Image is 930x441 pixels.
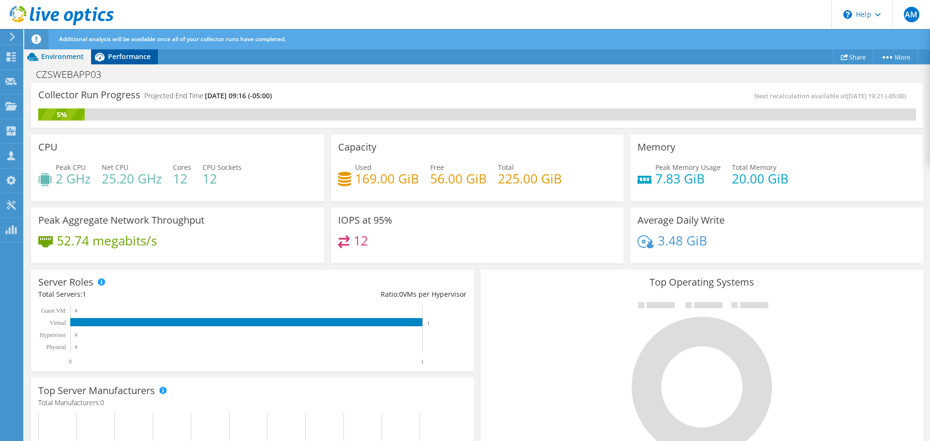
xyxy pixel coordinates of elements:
[144,91,272,101] h4: Projected End Time:
[655,173,721,184] h4: 7.83 GiB
[202,173,242,184] h4: 12
[41,52,84,61] span: Environment
[430,163,444,172] span: Free
[399,289,403,299] span: 0
[57,235,157,246] h4: 52.74 megabits/s
[38,215,204,226] h3: Peak Aggregate Network Throughput
[732,173,789,184] h4: 20.00 GiB
[41,307,65,314] text: Guest VM
[498,163,514,172] span: Total
[46,344,66,350] text: Physical
[355,173,419,184] h4: 169.00 GiB
[338,142,376,152] h3: Capacity
[173,163,191,172] span: Cores
[38,289,252,300] div: Total Servers:
[488,277,916,288] h3: Top Operating Systems
[658,235,707,246] h4: 3.48 GiB
[38,385,155,396] h3: Top Server Manufacturers
[355,163,372,172] span: Used
[69,358,72,365] text: 0
[354,235,368,246] h4: 12
[40,332,66,338] text: Hypervisor
[38,277,93,288] h3: Server Roles
[100,398,104,407] span: 0
[75,308,77,313] text: 0
[59,35,286,43] span: Additional analysis will be available once all of your collector runs have completed.
[637,142,675,152] h3: Memory
[202,163,242,172] span: CPU Sockets
[427,320,430,325] text: 1
[75,333,77,337] text: 0
[205,91,272,100] span: [DATE] 09:16 (-05:00)
[38,109,85,120] div: 5%
[173,173,191,184] h4: 12
[498,173,562,184] h4: 225.00 GiB
[843,10,852,19] svg: \n
[754,91,911,100] span: Next recalculation available at
[833,49,873,64] a: Share
[637,215,725,226] h3: Average Daily Write
[38,397,466,408] h4: Total Manufacturers:
[847,91,906,100] span: [DATE] 19:21 (-05:00)
[873,49,918,64] a: More
[56,173,91,184] h4: 2 GHz
[50,319,66,326] text: Virtual
[31,69,116,80] h1: CZSWEBAPP03
[732,163,776,172] span: Total Memory
[75,345,77,350] text: 0
[655,163,721,172] span: Peak Memory Usage
[338,215,392,226] h3: IOPS at 95%
[252,289,466,300] div: Ratio: VMs per Hypervisor
[421,358,424,365] text: 1
[108,52,151,61] span: Performance
[102,173,162,184] h4: 25.20 GHz
[102,163,128,172] span: Net CPU
[904,7,919,22] span: AM
[38,142,58,152] h3: CPU
[430,173,487,184] h4: 56.00 GiB
[56,163,86,172] span: Peak CPU
[82,289,86,299] span: 1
